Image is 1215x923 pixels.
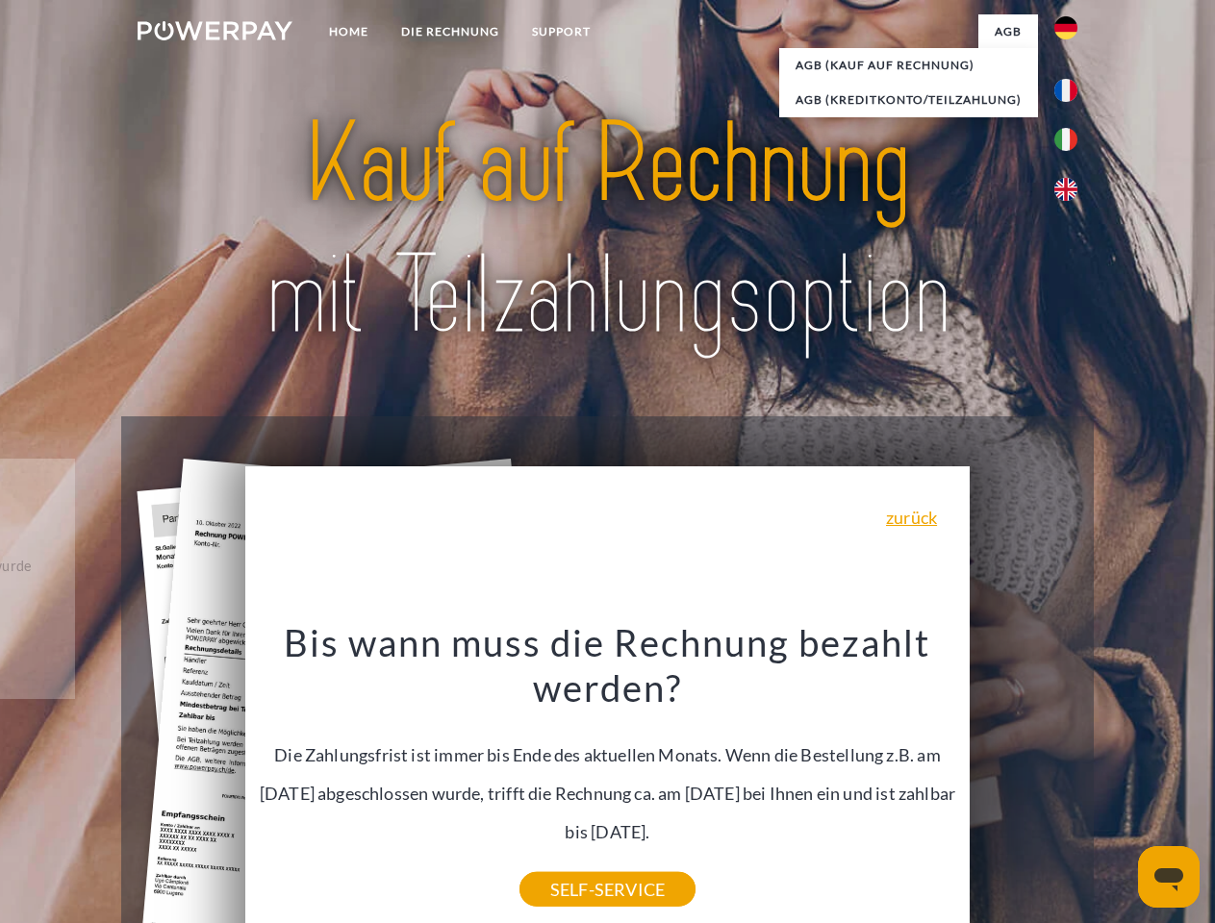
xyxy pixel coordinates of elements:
[516,14,607,49] a: SUPPORT
[779,48,1038,83] a: AGB (Kauf auf Rechnung)
[1054,178,1077,201] img: en
[1138,846,1200,908] iframe: Schaltfläche zum Öffnen des Messaging-Fensters
[1054,79,1077,102] img: fr
[385,14,516,49] a: DIE RECHNUNG
[886,509,937,526] a: zurück
[257,619,959,711] h3: Bis wann muss die Rechnung bezahlt werden?
[1054,16,1077,39] img: de
[184,92,1031,368] img: title-powerpay_de.svg
[313,14,385,49] a: Home
[978,14,1038,49] a: agb
[519,872,696,907] a: SELF-SERVICE
[779,83,1038,117] a: AGB (Kreditkonto/Teilzahlung)
[257,619,959,889] div: Die Zahlungsfrist ist immer bis Ende des aktuellen Monats. Wenn die Bestellung z.B. am [DATE] abg...
[138,21,292,40] img: logo-powerpay-white.svg
[1054,128,1077,151] img: it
